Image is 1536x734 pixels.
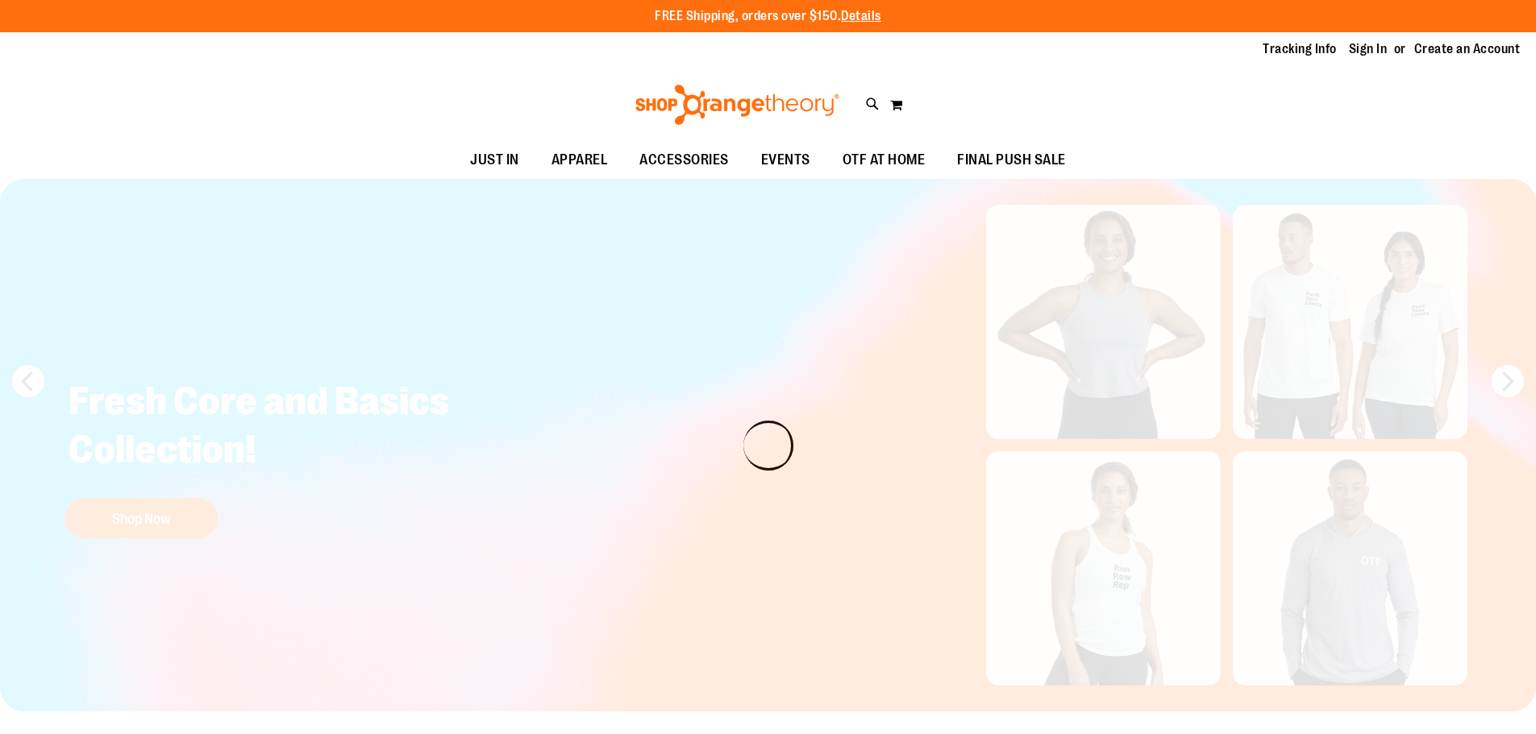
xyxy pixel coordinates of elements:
[633,85,842,125] img: Shop Orangetheory
[957,142,1066,178] span: FINAL PUSH SALE
[1414,40,1521,58] a: Create an Account
[655,7,881,26] p: FREE Shipping, orders over $150.
[745,142,826,179] a: EVENTS
[454,142,535,179] a: JUST IN
[639,142,729,178] span: ACCESSORIES
[826,142,942,179] a: OTF AT HOME
[535,142,624,179] a: APPAREL
[470,142,519,178] span: JUST IN
[1349,40,1388,58] a: Sign In
[1263,40,1337,58] a: Tracking Info
[552,142,608,178] span: APPAREL
[761,142,810,178] span: EVENTS
[841,9,881,23] a: Details
[941,142,1082,179] a: FINAL PUSH SALE
[623,142,745,179] a: ACCESSORIES
[843,142,926,178] span: OTF AT HOME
